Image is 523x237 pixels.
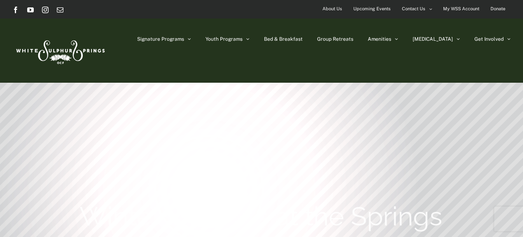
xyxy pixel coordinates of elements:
[205,19,250,60] a: Youth Programs
[57,7,63,13] a: Email
[42,7,49,13] a: Instagram
[205,37,243,42] span: Youth Programs
[474,37,504,42] span: Get Involved
[137,19,511,60] nav: Main Menu
[443,3,479,15] span: My WSS Account
[490,3,505,15] span: Donate
[413,37,453,42] span: [MEDICAL_DATA]
[353,3,391,15] span: Upcoming Events
[317,19,353,60] a: Group Retreats
[12,31,107,70] img: White Sulphur Springs Logo
[322,3,342,15] span: About Us
[27,7,34,13] a: YouTube
[368,37,391,42] span: Amenities
[317,37,353,42] span: Group Retreats
[264,19,303,60] a: Bed & Breakfast
[368,19,398,60] a: Amenities
[413,19,460,60] a: [MEDICAL_DATA]
[12,7,19,13] a: Facebook
[474,19,511,60] a: Get Involved
[264,37,303,42] span: Bed & Breakfast
[79,200,442,233] rs-layer: Winter Retreats at the Springs
[402,3,425,15] span: Contact Us
[137,37,184,42] span: Signature Programs
[137,19,191,60] a: Signature Programs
